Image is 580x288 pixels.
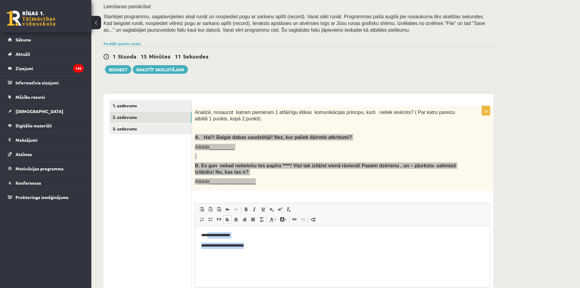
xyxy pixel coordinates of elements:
legend: Informatīvie ziņojumi [16,76,84,90]
a: Mācību resursi [8,90,84,104]
i: 143 [73,64,84,73]
iframe: Editor, wiswyg-editor-user-answer-47433967306460 [195,226,490,287]
span: Minūtes [149,53,170,60]
a: Rakstīt skolotājam [133,65,188,74]
a: Align Left [223,215,232,223]
span: Lietošanas pamācība! [104,4,151,9]
span: Sekundes [183,53,209,60]
button: Iesniegt [105,65,131,74]
a: Atzīmes [8,147,84,161]
a: Superscript [276,205,284,213]
a: 1. uzdevums [110,100,192,111]
span: Konferences [16,180,41,186]
legend: Maksājumi [16,133,84,147]
a: Paste (Ctrl+V) [198,205,206,213]
span: Aktuāli [16,51,30,57]
a: Paste from Word [215,205,223,213]
a: Undo (Ctrl+Z) [223,205,232,213]
span: Proktoringa izmēģinājums [16,194,69,200]
a: Motivācijas programma [8,162,84,176]
a: Paste as plain text (Ctrl+Shift+V) [206,205,215,213]
span: Atzīmes [16,151,32,157]
p: 2p [482,106,490,116]
span: 11 [175,53,181,60]
strong: B. [195,163,200,168]
a: 3. uzdevums [110,123,192,134]
a: Insert/Remove Numbered List [198,215,206,223]
a: [DEMOGRAPHIC_DATA] [8,104,84,118]
a: Proktoringa izmēģinājums [8,190,84,204]
b: Es gan nekad nelietošu tos papīra ****! Viņi tak izšķist vienā rāvienā! Paņem dzērienu , un – pļu... [195,163,456,175]
a: Block Quote [215,215,223,223]
span: Motivācijas programma [16,166,64,171]
span: Stunda [118,53,136,60]
legend: Ziņojumi [16,61,84,75]
a: Ziņojumi143 [8,61,84,75]
a: Digitālie materiāli [8,119,84,133]
a: Unlink [299,215,307,223]
a: Maksājumi [8,133,84,147]
span: A. Ha!!! Baigie dabas saudzētāji! Nez, kur paliek šķirotie atkritumi? [195,135,352,140]
span: Analizē, nosaucot katram piemēram 1 atšķirīgu ētikas komunikācijas principu, kurš netiek ievērots... [195,110,455,121]
a: Aktuāli [8,47,84,61]
a: Italic (Ctrl+I) [250,205,259,213]
a: Underline (Ctrl+U) [259,205,267,213]
a: Sākums [8,33,84,47]
a: Subscript [267,205,276,213]
span: Atbilde_________ [195,144,234,150]
a: Insert Page Break for Printing [309,215,317,223]
a: Redo (Ctrl+Y) [232,205,240,213]
span: Atbilde_________________ [195,179,256,184]
a: Parādīt punktu skalu [104,41,141,46]
a: Rīgas 1. Tālmācības vidusskola [7,11,55,26]
span: Startējiet programmu, sagatavojieties skaļi runāt un nospiediet pogu ar sarkanu aplīti (record). ... [104,14,485,33]
a: Center [232,215,240,223]
a: Background Color [278,215,289,223]
a: 2. uzdevums [110,112,192,123]
a: Remove Format [284,205,293,213]
span: [DEMOGRAPHIC_DATA] [16,108,63,114]
a: Align Right [240,215,249,223]
a: Bold (Ctrl+B) [242,205,250,213]
span: 1 [113,53,116,60]
a: Math [257,215,266,223]
a: Justify [249,215,257,223]
a: Insert/Remove Bulleted List [206,215,215,223]
a: Text Color [267,215,278,223]
a: Informatīvie ziņojumi [8,76,84,90]
span: 15 [141,53,147,60]
a: Konferences [8,176,84,190]
span: Digitālie materiāli [16,123,52,128]
span: Mācību resursi [16,94,45,100]
a: Link (Ctrl+K) [290,215,299,223]
span: Sākums [16,37,31,42]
